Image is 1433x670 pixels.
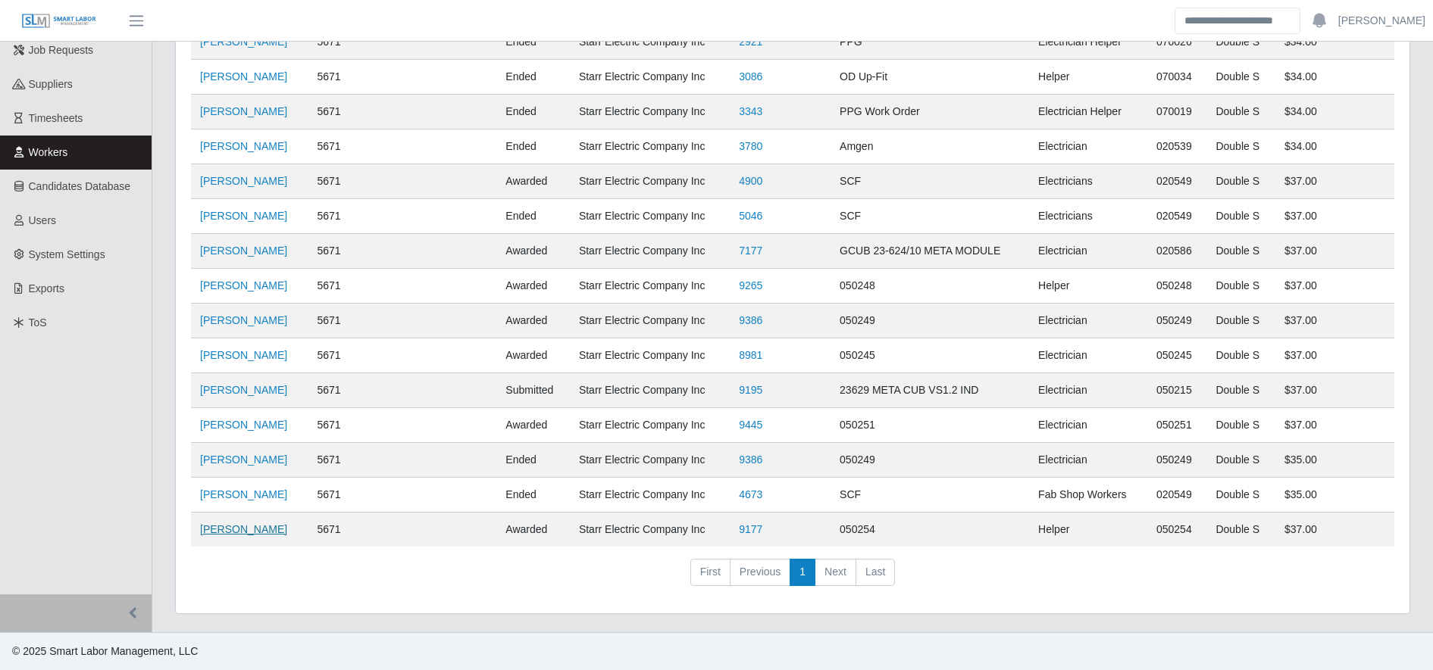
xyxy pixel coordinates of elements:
[831,408,1029,443] td: 050251
[831,443,1029,478] td: 050249
[739,70,762,83] a: 3086
[570,443,730,478] td: Starr Electric Company Inc
[200,279,287,291] a: [PERSON_NAME]
[790,559,815,586] a: 1
[1029,478,1147,513] td: Fab Shop Workers
[200,419,287,431] a: [PERSON_NAME]
[496,408,570,443] td: awarded
[1147,129,1206,164] td: 020539
[496,338,570,373] td: awarded
[831,129,1029,164] td: Amgen
[1206,513,1275,547] td: Double S
[308,513,383,547] td: 5671
[1275,129,1394,164] td: $34.00
[570,513,730,547] td: Starr Electric Company Inc
[200,384,287,396] a: [PERSON_NAME]
[200,140,287,152] a: [PERSON_NAME]
[570,304,730,338] td: Starr Electric Company Inc
[1206,95,1275,129] td: Double S
[1275,373,1394,408] td: $37.00
[570,199,730,234] td: Starr Electric Company Inc
[831,304,1029,338] td: 050249
[570,24,730,60] td: Starr Electric Company Inc
[1275,443,1394,478] td: $35.00
[831,164,1029,199] td: SCF
[1147,373,1206,408] td: 050215
[29,112,83,124] span: Timesheets
[1275,269,1394,304] td: $37.00
[1275,408,1394,443] td: $37.00
[1147,478,1206,513] td: 020549
[29,214,57,226] span: Users
[570,338,730,373] td: Starr Electric Company Inc
[1147,408,1206,443] td: 050251
[570,408,730,443] td: Starr Electric Company Inc
[200,36,287,48] a: [PERSON_NAME]
[200,210,287,222] a: [PERSON_NAME]
[739,419,762,431] a: 9445
[1029,234,1147,269] td: Electrician
[496,129,570,164] td: ended
[831,338,1029,373] td: 050245
[308,269,383,304] td: 5671
[1206,338,1275,373] td: Double S
[1147,338,1206,373] td: 050245
[200,523,287,535] a: [PERSON_NAME]
[739,384,762,396] a: 9195
[200,175,287,187] a: [PERSON_NAME]
[308,234,383,269] td: 5671
[200,349,287,361] a: [PERSON_NAME]
[200,314,287,326] a: [PERSON_NAME]
[29,282,64,294] span: Exports
[1275,304,1394,338] td: $37.00
[570,164,730,199] td: Starr Electric Company Inc
[496,443,570,478] td: ended
[1029,199,1147,234] td: Electricians
[496,199,570,234] td: ended
[308,129,383,164] td: 5671
[1206,443,1275,478] td: Double S
[1275,24,1394,60] td: $34.00
[831,269,1029,304] td: 050248
[739,279,762,291] a: 9265
[1275,164,1394,199] td: $37.00
[308,199,383,234] td: 5671
[1206,408,1275,443] td: Double S
[308,60,383,95] td: 5671
[1147,95,1206,129] td: 070019
[739,245,762,257] a: 7177
[570,373,730,408] td: Starr Electric Company Inc
[739,140,762,152] a: 3780
[1029,24,1147,60] td: Electrician Helper
[1206,60,1275,95] td: Double S
[1206,304,1275,338] td: Double S
[1206,24,1275,60] td: Double S
[739,210,762,222] a: 5046
[570,60,730,95] td: Starr Electric Company Inc
[739,105,762,117] a: 3343
[496,373,570,408] td: submitted
[831,478,1029,513] td: SCF
[1029,129,1147,164] td: Electrician
[831,373,1029,408] td: 23629 META CUB VS1.2 IND
[570,269,730,304] td: Starr Electric Company Inc
[496,269,570,304] td: awarded
[308,478,383,513] td: 5671
[1275,234,1394,269] td: $37.00
[1029,338,1147,373] td: Electrician
[1206,269,1275,304] td: Double S
[1029,60,1147,95] td: Helper
[1147,24,1206,60] td: 070026
[570,95,730,129] td: Starr Electric Company Inc
[496,478,570,513] td: ended
[496,513,570,547] td: awarded
[200,245,287,257] a: [PERSON_NAME]
[29,316,47,329] span: ToS
[831,234,1029,269] td: GCUB 23-624/10 META MODULE
[1147,164,1206,199] td: 020549
[831,513,1029,547] td: 050254
[12,645,198,657] span: © 2025 Smart Labor Management, LLC
[1338,13,1425,29] a: [PERSON_NAME]
[308,164,383,199] td: 5671
[1206,199,1275,234] td: Double S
